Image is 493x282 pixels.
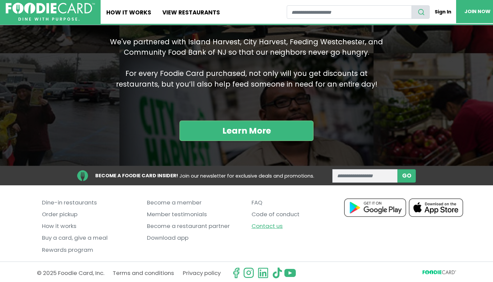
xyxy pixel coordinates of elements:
[252,208,346,220] a: Code of conduct
[42,232,136,244] a: Buy a card, give a meal
[230,267,242,279] svg: check us out on facebook
[42,220,136,232] a: How it works
[397,169,416,183] button: subscribe
[113,267,174,279] a: Terms and conditions
[332,169,398,183] input: enter email address
[179,173,314,179] span: Join our newsletter for exclusive deals and promotions.
[147,197,241,208] a: Become a member
[42,208,136,220] a: Order pickup
[183,267,221,279] a: Privacy policy
[430,5,456,18] a: Sign In
[147,220,241,232] a: Become a restaurant partner
[179,121,314,141] a: Learn More
[37,267,104,279] p: © 2025 Foodie Card, Inc.
[423,270,456,277] svg: FoodieCard
[6,3,95,21] img: FoodieCard; Eat, Drink, Save, Donate
[412,5,430,19] button: search
[147,232,241,244] a: Download app
[284,267,296,279] img: youtube.svg
[147,208,241,220] a: Member testimonials
[252,220,346,232] a: Contact us
[272,267,283,279] img: tiktok.svg
[258,267,269,279] img: linkedin.svg
[95,172,178,179] strong: BECOME A FOODIE CARD INSIDER!
[107,37,386,98] p: We've partnered with Island Harvest, City Harvest, Feeding Westchester, and Community Food Bank o...
[42,244,136,256] a: Rewards program
[252,197,346,208] a: FAQ
[42,197,136,208] a: Dine-in restaurants
[287,5,412,19] input: restaurant search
